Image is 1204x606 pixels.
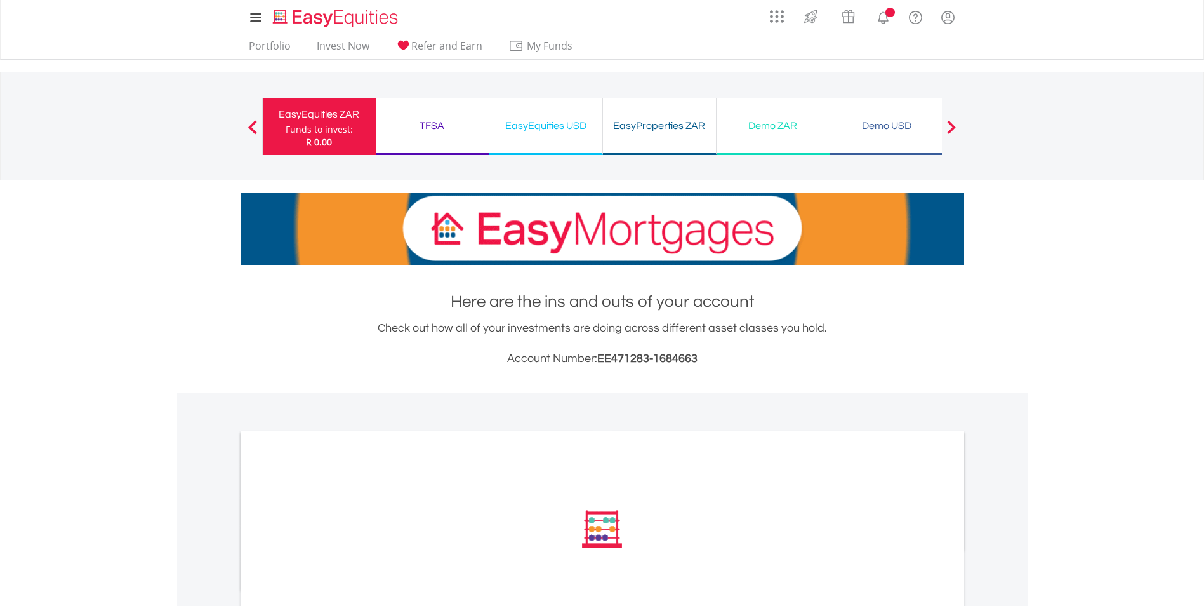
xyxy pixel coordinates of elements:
[312,39,374,59] a: Invest Now
[770,10,784,24] img: grid-menu-icon.svg
[244,39,296,59] a: Portfolio
[838,6,859,27] img: vouchers-v2.svg
[867,3,899,29] a: Notifications
[800,6,821,27] img: thrive-v2.svg
[508,37,592,54] span: My Funds
[286,123,353,136] div: Funds to invest:
[899,3,932,29] a: FAQ's and Support
[241,193,964,265] img: EasyMortage Promotion Banner
[497,117,595,135] div: EasyEquities USD
[390,39,487,59] a: Refer and Earn
[241,290,964,313] h1: Here are the ins and outs of your account
[611,117,708,135] div: EasyProperties ZAR
[268,3,403,29] a: Home page
[383,117,481,135] div: TFSA
[830,3,867,27] a: Vouchers
[939,126,964,139] button: Next
[762,3,792,24] a: AppsGrid
[838,117,936,135] div: Demo USD
[240,126,265,139] button: Previous
[270,105,368,123] div: EasyEquities ZAR
[270,8,403,29] img: EasyEquities_Logo.png
[241,350,964,368] h3: Account Number:
[597,353,698,365] span: EE471283-1684663
[306,136,332,148] span: R 0.00
[932,3,964,31] a: My Profile
[241,320,964,368] div: Check out how all of your investments are doing across different asset classes you hold.
[411,39,482,53] span: Refer and Earn
[724,117,822,135] div: Demo ZAR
